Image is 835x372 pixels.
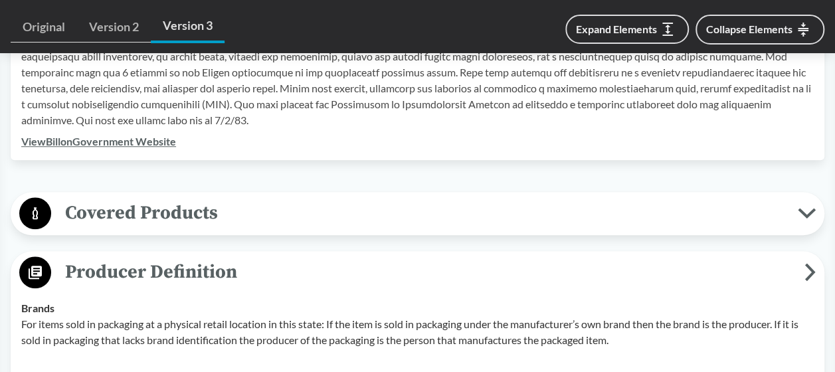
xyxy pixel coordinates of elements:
p: For items sold in packaging at a physical retail location in this state: If the item is sold in p... [21,316,814,348]
a: Version 2 [77,12,151,43]
a: Original [11,12,77,43]
button: Covered Products [15,197,820,231]
strong: Brands [21,302,54,314]
a: Version 3 [151,11,225,43]
span: Producer Definition [51,257,804,287]
span: Covered Products [51,198,798,228]
button: Expand Elements [565,15,689,44]
p: Loremi Dolor Sitame Cons 067 adi elitseddoe te inc utlaboree do mag 9265 Aliquae Adminim. Ven qui... [21,17,814,128]
button: Collapse Elements [696,15,824,45]
a: ViewBillonGovernment Website [21,135,176,147]
button: Producer Definition [15,256,820,290]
